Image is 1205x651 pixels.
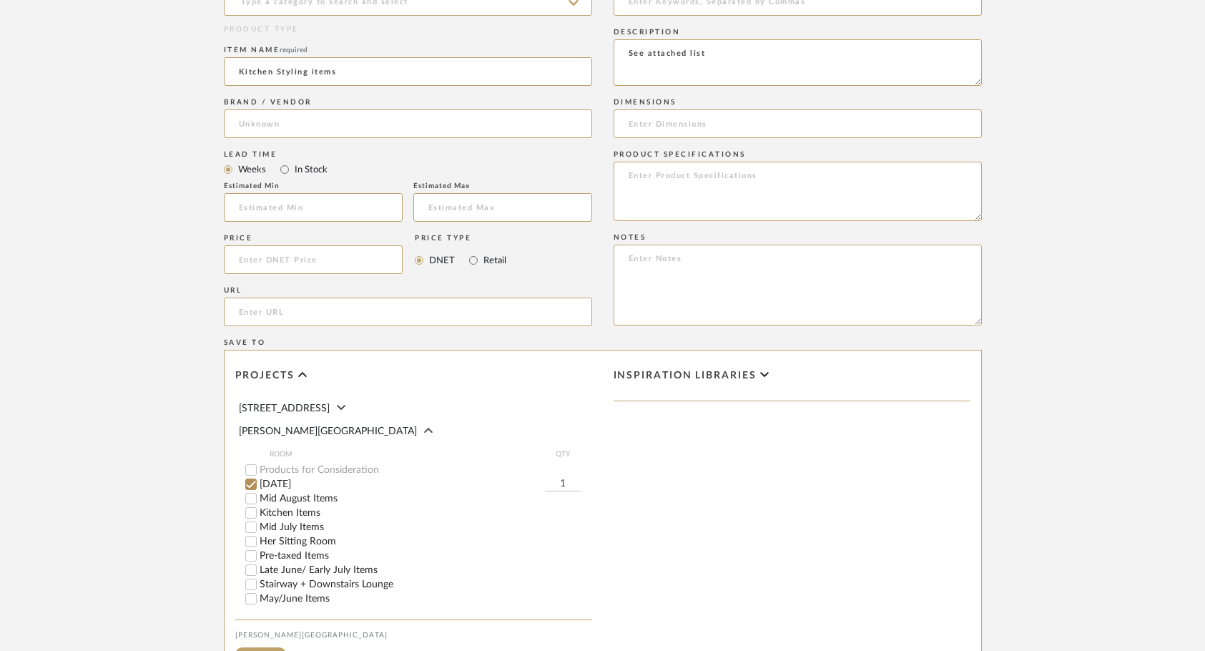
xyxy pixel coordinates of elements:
[224,182,403,190] div: Estimated Min
[260,594,592,604] label: May/June Items
[237,162,266,177] label: Weeks
[614,370,757,382] span: Inspiration libraries
[224,298,592,326] input: Enter URL
[614,109,982,138] input: Enter Dimensions
[614,28,982,36] div: Description
[239,426,417,436] span: [PERSON_NAME][GEOGRAPHIC_DATA]
[224,245,403,274] input: Enter DNET Price
[415,245,506,274] mat-radio-group: Select price type
[413,182,592,190] div: Estimated Max
[280,46,308,54] span: required
[545,449,581,460] span: QTY
[224,98,592,107] div: Brand / Vendor
[224,109,592,138] input: Unknown
[614,233,982,242] div: Notes
[270,449,545,460] span: ROOM
[260,551,592,561] label: Pre-taxed Items
[260,479,545,489] label: [DATE]
[428,253,455,268] label: DNET
[224,150,592,159] div: Lead Time
[235,631,592,640] div: [PERSON_NAME][GEOGRAPHIC_DATA]
[224,234,403,243] div: Price
[413,193,592,222] input: Estimated Max
[415,234,506,243] div: Price Type
[224,286,592,295] div: URL
[260,522,592,532] label: Mid July Items
[614,98,982,107] div: Dimensions
[224,46,592,54] div: Item name
[224,24,592,35] div: PRODUCT TYPE
[224,193,403,222] input: Estimated Min
[239,403,330,413] span: [STREET_ADDRESS]
[260,494,592,504] label: Mid August Items
[260,508,592,518] label: Kitchen Items
[235,370,295,382] span: Projects
[482,253,506,268] label: Retail
[293,162,328,177] label: In Stock
[614,150,982,159] div: Product Specifications
[224,338,982,347] div: Save To
[224,57,592,86] input: Enter Name
[260,565,592,575] label: Late June/ Early July Items
[260,579,592,589] label: Stairway + Downstairs Lounge
[224,160,592,178] mat-radio-group: Select item type
[260,537,592,547] label: Her Sitting Room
